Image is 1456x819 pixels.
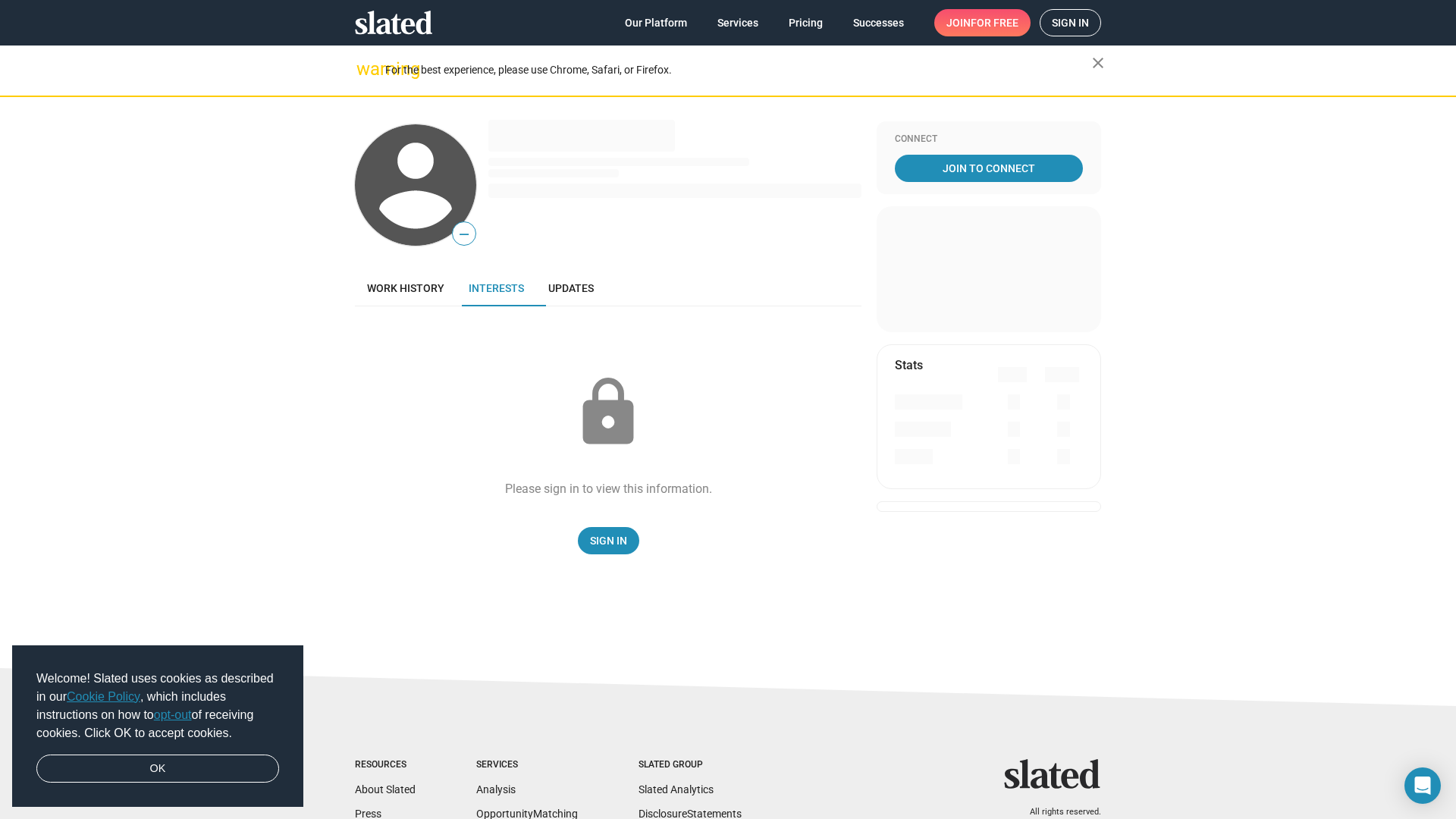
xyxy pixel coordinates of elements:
a: Slated Analytics [639,783,714,795]
div: Slated Group [639,759,742,771]
a: Updates [536,270,606,306]
span: Sign In [590,527,627,554]
a: Analysis [476,783,516,795]
span: for free [971,9,1018,36]
span: Work history [367,282,444,294]
a: About Slated [355,783,416,795]
a: Join To Connect [895,155,1083,182]
span: Join To Connect [898,155,1080,182]
span: Welcome! Slated uses cookies as described in our , which includes instructions on how to of recei... [36,670,279,742]
a: dismiss cookie message [36,755,279,783]
a: Sign In [578,527,639,554]
div: Connect [895,133,1083,146]
a: Joinfor free [934,9,1031,36]
a: Interests [457,270,536,306]
span: Pricing [789,9,823,36]
mat-card-title: Stats [895,357,923,373]
div: Open Intercom Messenger [1404,767,1441,804]
div: Services [476,759,578,771]
a: Our Platform [613,9,699,36]
a: Successes [841,9,916,36]
div: Please sign in to view this information. [505,481,712,497]
div: For the best experience, please use Chrome, Safari, or Firefox. [385,60,1092,80]
span: Interests [469,282,524,294]
div: Resources [355,759,416,771]
a: Pricing [777,9,835,36]
span: Updates [548,282,594,294]
mat-icon: warning [356,60,375,78]
span: Sign in [1052,10,1089,36]
span: Our Platform [625,9,687,36]
a: Services [705,9,770,36]
mat-icon: close [1089,54,1107,72]
a: Sign in [1040,9,1101,36]
span: Services [717,9,758,36]
span: Successes [853,9,904,36]
a: opt-out [154,708,192,721]
mat-icon: lock [570,375,646,450]
span: — [453,224,475,244]
span: Join [946,9,1018,36]
a: Work history [355,270,457,306]
a: Cookie Policy [67,690,140,703]
div: cookieconsent [12,645,303,808]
